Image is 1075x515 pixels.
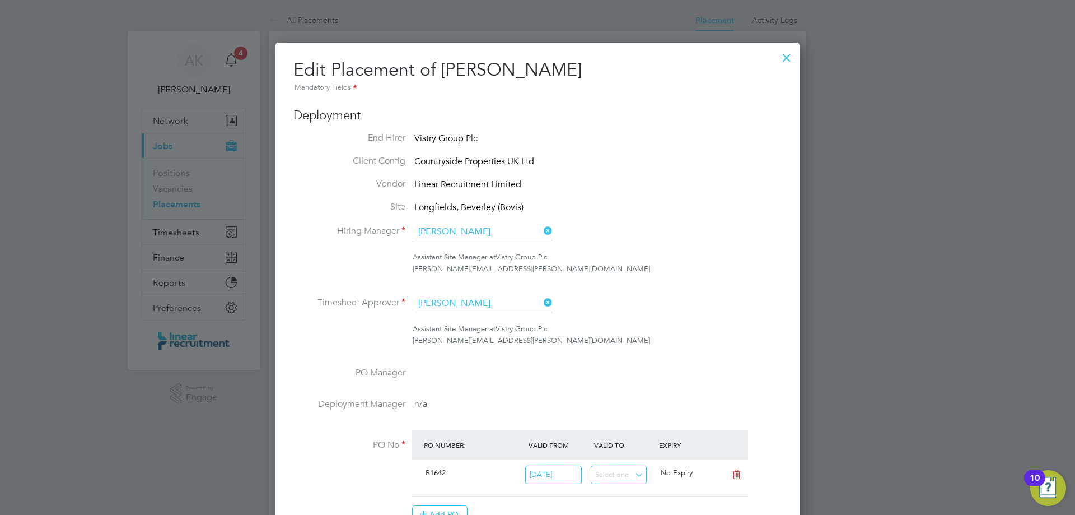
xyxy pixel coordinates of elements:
[414,295,553,312] input: Search for...
[293,225,405,237] label: Hiring Manager
[413,252,496,262] span: Assistant Site Manager at
[413,263,782,275] div: [PERSON_NAME][EMAIL_ADDRESS][PERSON_NAME][DOMAIN_NAME]
[496,324,547,333] span: Vistry Group Plc
[525,466,582,484] input: Select one
[413,324,496,333] span: Assistant Site Manager at
[496,252,547,262] span: Vistry Group Plc
[591,435,657,455] div: Valid To
[414,179,521,190] span: Linear Recruitment Limited
[414,133,478,144] span: Vistry Group Plc
[293,297,405,309] label: Timesheet Approver
[413,336,650,345] span: [PERSON_NAME][EMAIL_ADDRESS][PERSON_NAME][DOMAIN_NAME]
[526,435,591,455] div: Valid From
[414,202,524,213] span: Longfields, Beverley (Bovis)
[414,398,427,410] span: n/a
[1030,478,1040,493] div: 10
[661,468,693,477] span: No Expiry
[293,132,405,144] label: End Hirer
[293,178,405,190] label: Vendor
[421,435,526,455] div: PO Number
[426,468,446,477] span: B1642
[293,59,582,81] span: Edit Placement of [PERSON_NAME]
[293,201,405,213] label: Site
[293,398,405,410] label: Deployment Manager
[591,466,647,484] input: Select one
[293,82,782,94] div: Mandatory Fields
[293,439,405,451] label: PO No
[656,435,722,455] div: Expiry
[293,155,405,167] label: Client Config
[1030,470,1066,506] button: Open Resource Center, 10 new notifications
[414,224,553,240] input: Search for...
[293,367,405,379] label: PO Manager
[293,108,782,124] h3: Deployment
[414,156,534,167] span: Countryside Properties UK Ltd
